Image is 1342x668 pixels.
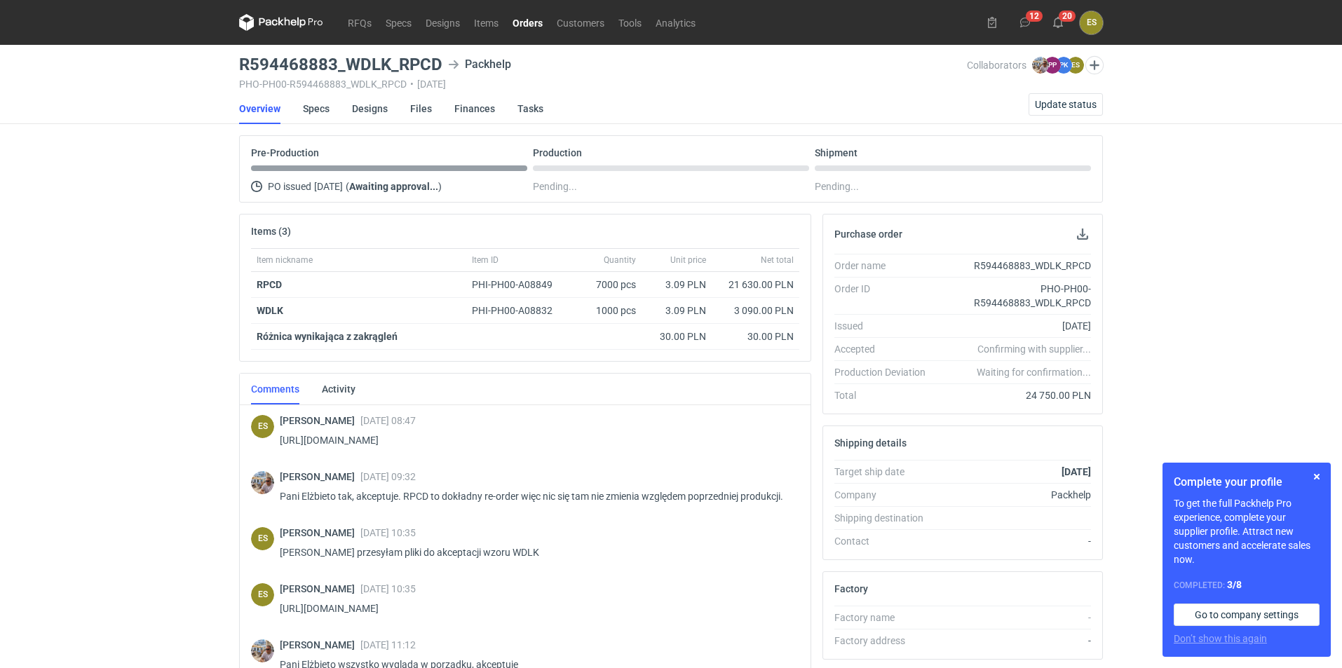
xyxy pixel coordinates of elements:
button: Don’t show this again [1174,632,1267,646]
span: • [410,79,414,90]
em: Confirming with supplier... [977,343,1091,355]
a: Finances [454,93,495,124]
strong: [DATE] [1062,466,1091,477]
button: Skip for now [1308,468,1325,485]
a: Designs [352,93,388,124]
img: Michał Palasek [1032,57,1049,74]
div: PHO-PH00-R594468883_WDLK_RPCD [DATE] [239,79,967,90]
figcaption: ES [1067,57,1084,74]
a: Items [467,14,506,31]
div: Pending... [815,178,1091,195]
div: Accepted [834,342,937,356]
p: [PERSON_NAME] przesyłam pliki do akceptacji wzoru WDLK [280,544,788,561]
p: Pre-Production [251,147,319,158]
span: Unit price [670,254,706,266]
div: Packhelp [937,488,1091,502]
div: Packhelp [448,56,511,73]
span: Update status [1035,100,1097,109]
div: 7000 pcs [571,272,642,298]
strong: 3 / 8 [1227,579,1242,590]
div: Order ID [834,282,937,310]
img: Michał Palasek [251,471,274,494]
p: Production [533,147,582,158]
p: Shipment [815,147,858,158]
div: 24 750.00 PLN [937,388,1091,402]
div: 21 630.00 PLN [717,278,794,292]
div: Factory name [834,611,937,625]
a: Designs [419,14,467,31]
div: PHO-PH00-R594468883_WDLK_RPCD [937,282,1091,310]
h1: Complete your profile [1174,474,1320,491]
button: 12 [1014,11,1036,34]
div: 3.09 PLN [647,304,706,318]
span: Pending... [533,178,577,195]
figcaption: ES [251,415,274,438]
div: - [937,634,1091,648]
a: Go to company settings [1174,604,1320,626]
span: Quantity [604,254,636,266]
div: Issued [834,319,937,333]
span: Collaborators [967,60,1026,71]
span: [PERSON_NAME] [280,415,360,426]
h2: Shipping details [834,437,907,449]
div: Company [834,488,937,502]
div: Order name [834,259,937,273]
span: ( [346,181,349,192]
div: PHI-PH00-A08832 [472,304,566,318]
div: 3 090.00 PLN [717,304,794,318]
button: Update status [1029,93,1103,116]
strong: WDLK [257,305,283,316]
img: Michał Palasek [251,639,274,662]
span: [DATE] 10:35 [360,527,416,538]
span: [DATE] 11:12 [360,639,416,650]
div: 30.00 PLN [647,329,706,343]
div: Total [834,388,937,402]
p: Pani Elżbieto tak, akceptuje. RPCD to dokładny re-order więc nic się tam nie zmienia względem pop... [280,488,788,505]
h2: Factory [834,583,868,594]
button: Download PO [1074,226,1091,243]
p: [URL][DOMAIN_NAME] [280,432,788,449]
span: [DATE] 10:35 [360,583,416,594]
div: Production Deviation [834,365,937,379]
span: [PERSON_NAME] [280,471,360,482]
div: Elżbieta Sybilska [251,527,274,550]
a: Orders [506,14,550,31]
span: [DATE] [314,178,343,195]
figcaption: PK [1055,57,1072,74]
a: Overview [239,93,280,124]
a: Activity [322,374,355,404]
svg: Packhelp Pro [239,14,323,31]
div: - [937,534,1091,548]
a: Files [410,93,432,124]
div: PO issued [251,178,527,195]
div: PHI-PH00-A08849 [472,278,566,292]
button: Edit collaborators [1085,56,1104,74]
h2: Items (3) [251,226,291,237]
div: Factory address [834,634,937,648]
div: Contact [834,534,937,548]
h3: R594468883_WDLK_RPCD [239,56,442,73]
span: [PERSON_NAME] [280,639,360,650]
figcaption: PP [1044,57,1061,74]
div: - [937,611,1091,625]
a: Customers [550,14,611,31]
button: ES [1080,11,1103,34]
div: Shipping destination [834,511,937,525]
div: 3.09 PLN [647,278,706,292]
div: Completed: [1174,578,1320,592]
em: Waiting for confirmation... [977,365,1091,379]
figcaption: ES [251,583,274,606]
span: ) [438,181,442,192]
a: Specs [379,14,419,31]
a: Comments [251,374,299,404]
a: Tools [611,14,649,31]
div: 1000 pcs [571,298,642,324]
span: [PERSON_NAME] [280,527,360,538]
div: Target ship date [834,465,937,479]
a: Tasks [517,93,543,124]
span: [DATE] 09:32 [360,471,416,482]
strong: Różnica wynikająca z zakrągleń [257,331,398,342]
